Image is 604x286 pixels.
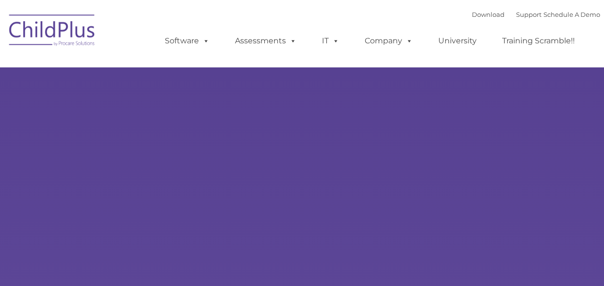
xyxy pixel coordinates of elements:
[4,8,100,56] img: ChildPlus by Procare Solutions
[543,11,600,18] a: Schedule A Demo
[472,11,600,18] font: |
[225,31,306,51] a: Assessments
[312,31,349,51] a: IT
[429,31,486,51] a: University
[516,11,542,18] a: Support
[355,31,422,51] a: Company
[493,31,584,51] a: Training Scramble!!
[155,31,219,51] a: Software
[472,11,505,18] a: Download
